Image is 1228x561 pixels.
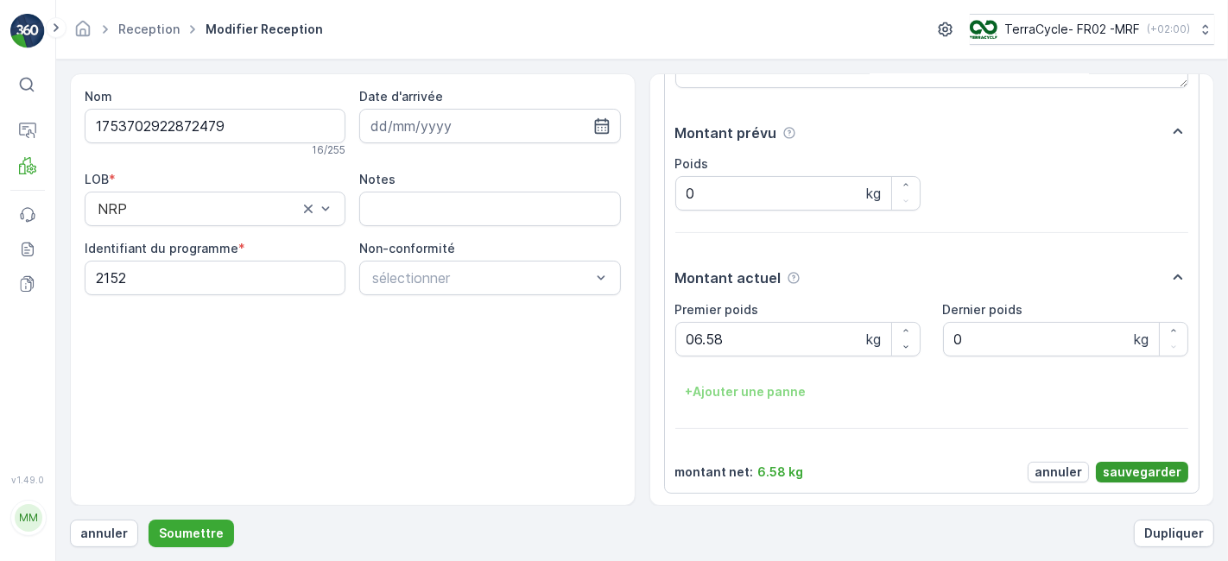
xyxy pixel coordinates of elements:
label: Dernier poids [943,302,1023,317]
a: Page d'accueil [73,26,92,41]
p: annuler [80,525,128,542]
label: LOB [85,172,109,186]
button: Soumettre [149,520,234,547]
p: sélectionner [372,268,590,288]
p: kg [1134,329,1149,350]
p: 6.58 kg [758,463,804,481]
label: Premier poids [675,302,759,317]
p: kg [866,329,881,350]
button: sauvegarder [1096,462,1188,482]
p: Montant actuel [675,268,782,288]
button: Dupliquer [1134,520,1214,547]
button: annuler [70,520,138,547]
button: TerraCycle- FR02 -MRF(+02:00) [970,14,1214,45]
input: dd/mm/yyyy [359,109,620,143]
p: Dupliquer [1144,525,1204,542]
label: Poids [675,156,709,171]
button: annuler [1028,462,1089,482]
label: Non-conformité [359,241,455,255]
span: Modifier Reception [202,21,326,38]
span: v 1.49.0 [10,475,45,485]
img: logo [10,14,45,48]
p: TerraCycle- FR02 -MRF [1004,21,1140,38]
p: + Ajouter une panne [686,383,807,400]
p: Soumettre [159,525,224,542]
div: Aide Icône d'info-bulle [787,271,801,285]
label: Nom [85,89,112,104]
p: ( +02:00 ) [1147,22,1190,36]
button: +Ajouter une panne [675,378,817,406]
p: sauvegarder [1103,463,1181,481]
a: Reception [118,22,180,36]
label: Date d'arrivée [359,89,443,104]
label: Identifiant du programme [85,241,238,255]
p: montant net : [675,463,754,481]
p: annuler [1035,463,1082,481]
label: Notes [359,172,396,186]
p: Montant prévu [675,123,777,143]
p: 16 / 255 [312,143,345,157]
p: kg [866,183,881,204]
div: Aide Icône d'info-bulle [782,126,796,140]
button: MM [10,489,45,547]
img: terracycle.png [970,20,997,39]
div: MM [15,504,42,532]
